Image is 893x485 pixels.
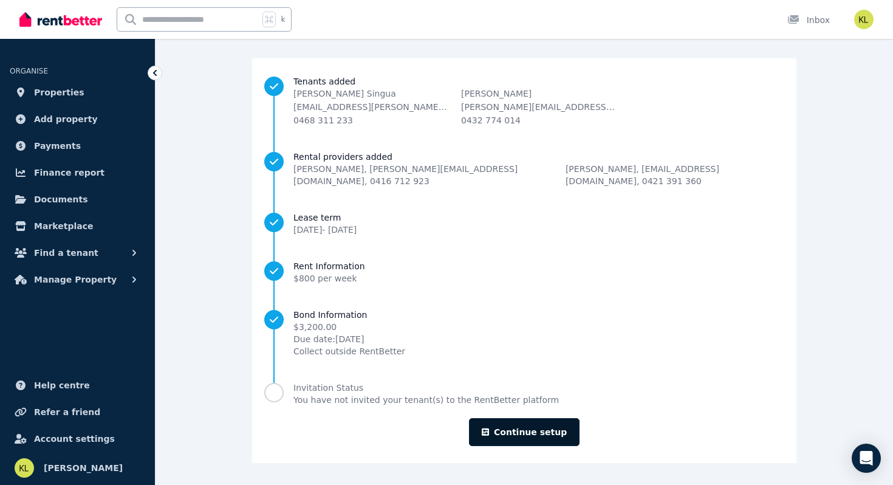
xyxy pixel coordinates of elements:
p: [PERSON_NAME][EMAIL_ADDRESS][DOMAIN_NAME] [461,101,617,113]
img: RentBetter [19,10,102,29]
a: Add property [10,107,145,131]
a: Lease term[DATE]- [DATE] [264,212,784,236]
span: $800 per week [293,273,357,283]
div: Open Intercom Messenger [852,444,881,473]
span: Collect outside RentBetter [293,345,405,357]
span: [PERSON_NAME] , [PERSON_NAME][EMAIL_ADDRESS][DOMAIN_NAME] , 0416 712 923 [293,163,566,187]
a: Documents [10,187,145,212]
a: Rental providers added[PERSON_NAME], [PERSON_NAME][EMAIL_ADDRESS][DOMAIN_NAME], 0416 712 923[PERS... [264,151,784,187]
span: Invitation Status [293,382,559,394]
span: You have not invited your tenant(s) to the RentBetter platform [293,394,559,406]
a: Invitation StatusYou have not invited your tenant(s) to the RentBetter platform [264,382,784,406]
button: Find a tenant [10,241,145,265]
a: Rent Information$800 per week [264,260,784,284]
a: Payments [10,134,145,158]
span: Manage Property [34,272,117,287]
a: Help centre [10,373,145,397]
a: Properties [10,80,145,105]
span: [PERSON_NAME] , [EMAIL_ADDRESS][DOMAIN_NAME] , 0421 391 360 [566,163,784,187]
a: Tenants added[PERSON_NAME] Singua[EMAIL_ADDRESS][PERSON_NAME][DOMAIN_NAME]0468 311 233[PERSON_NAM... [264,75,784,126]
span: Lease term [293,212,357,224]
span: Finance report [34,165,104,180]
a: Marketplace [10,214,145,238]
span: Payments [34,139,81,153]
p: [EMAIL_ADDRESS][PERSON_NAME][DOMAIN_NAME] [293,101,449,113]
nav: Progress [264,75,784,406]
div: Inbox [787,14,830,26]
span: Bond Information [293,309,405,321]
span: Find a tenant [34,246,98,260]
p: [PERSON_NAME] [461,88,617,100]
button: Manage Property [10,267,145,292]
span: Rent Information [293,260,365,272]
span: Documents [34,192,88,207]
img: Kellie Ann Lewandowski [854,10,874,29]
a: Account settings [10,427,145,451]
a: Refer a friend [10,400,145,424]
a: Continue setup [469,418,580,446]
span: [PERSON_NAME] [44,461,123,475]
img: Kellie Ann Lewandowski [15,458,34,478]
span: Rental providers added [293,151,784,163]
p: [PERSON_NAME] Singua [293,88,449,100]
span: 0468 311 233 [293,115,353,125]
span: Properties [34,85,84,100]
span: Marketplace [34,219,93,233]
span: [DATE] - [DATE] [293,225,357,235]
span: 0432 774 014 [461,115,521,125]
span: Help centre [34,378,90,393]
span: Add property [34,112,98,126]
span: k [281,15,285,24]
span: Account settings [34,432,115,446]
a: Finance report [10,160,145,185]
span: $3,200.00 [293,321,405,333]
a: Bond Information$3,200.00Due date:[DATE]Collect outside RentBetter [264,309,784,357]
span: Refer a friend [34,405,100,419]
span: Due date: [DATE] [293,333,405,345]
span: Tenants added [293,75,784,88]
span: ORGANISE [10,67,48,75]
